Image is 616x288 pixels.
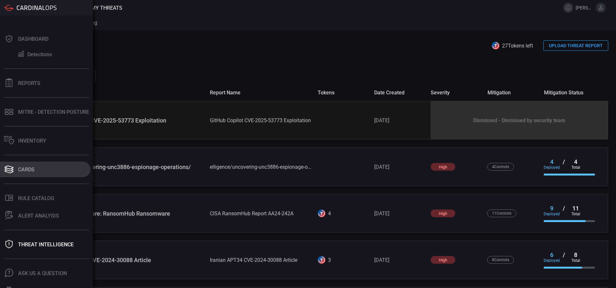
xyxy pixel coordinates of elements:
[374,117,426,123] div: [DATE]
[576,5,593,10] span: [PERSON_NAME].[PERSON_NAME]
[51,164,205,170] div: elligence/uncovering-unc3886-espionage-operations/
[51,117,205,124] div: GitHub Copilot CVE-2025-53773 Exploitation
[431,90,482,96] span: severity
[568,258,584,263] div: total
[544,158,560,165] div: 4
[18,80,40,86] div: Reports
[544,165,560,170] div: deployed
[50,90,205,96] span: name
[374,257,426,263] div: [DATE]
[487,256,514,264] div: 8 Control s
[27,51,52,58] div: Detections
[210,210,313,217] div: CISA RansomHub Report AA24-242A
[328,257,331,263] div: 3
[18,241,74,248] div: Threat Intelligence
[210,257,313,263] div: Iranian APT34 CVE-2024-30088 Article
[568,158,584,165] div: 4
[18,36,48,42] div: Dashboard
[568,165,584,170] div: total
[544,251,560,258] div: 6
[560,205,568,216] div: /
[560,158,568,170] div: /
[568,212,584,216] div: total
[544,212,560,216] div: deployed
[318,90,369,96] span: tokens
[91,5,122,11] span: My Threats
[502,43,533,49] span: 27 Tokens left
[431,101,608,139] div: Dismissed - Dismissed by security team
[544,205,560,212] div: 9
[487,163,514,171] div: 4 Control s
[374,90,426,96] span: date created
[18,138,46,144] div: Inventory
[18,270,67,276] div: Ask Us A Question
[431,209,455,217] div: high
[210,164,313,170] div: elligence/uncovering-unc3886-espionage-operations/
[328,210,331,217] div: 4
[560,251,568,263] div: /
[18,213,59,219] div: ALERT ANALYSIS
[210,90,313,96] span: report name
[544,258,560,263] div: deployed
[488,90,539,96] span: mitigation
[431,163,455,171] div: high
[568,205,584,212] div: 11
[210,117,313,123] div: GitHub Copilot CVE-2025-53773 Exploitation
[431,256,455,264] div: high
[543,40,608,51] button: UPLOAD THREAT REPORT
[544,90,595,96] span: mitigation status
[487,209,516,217] div: 11 Control s
[18,166,35,173] div: Cards
[51,257,205,263] div: Iranian APT34 CVE-2024-30088 Article
[568,251,584,258] div: 8
[51,210,205,217] div: #StopRansomware: RansomHub Ransomware
[18,109,89,115] div: MITRE - Detection Posture
[374,164,426,170] div: [DATE]
[374,210,426,217] div: [DATE]
[18,195,54,201] div: Rule Catalog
